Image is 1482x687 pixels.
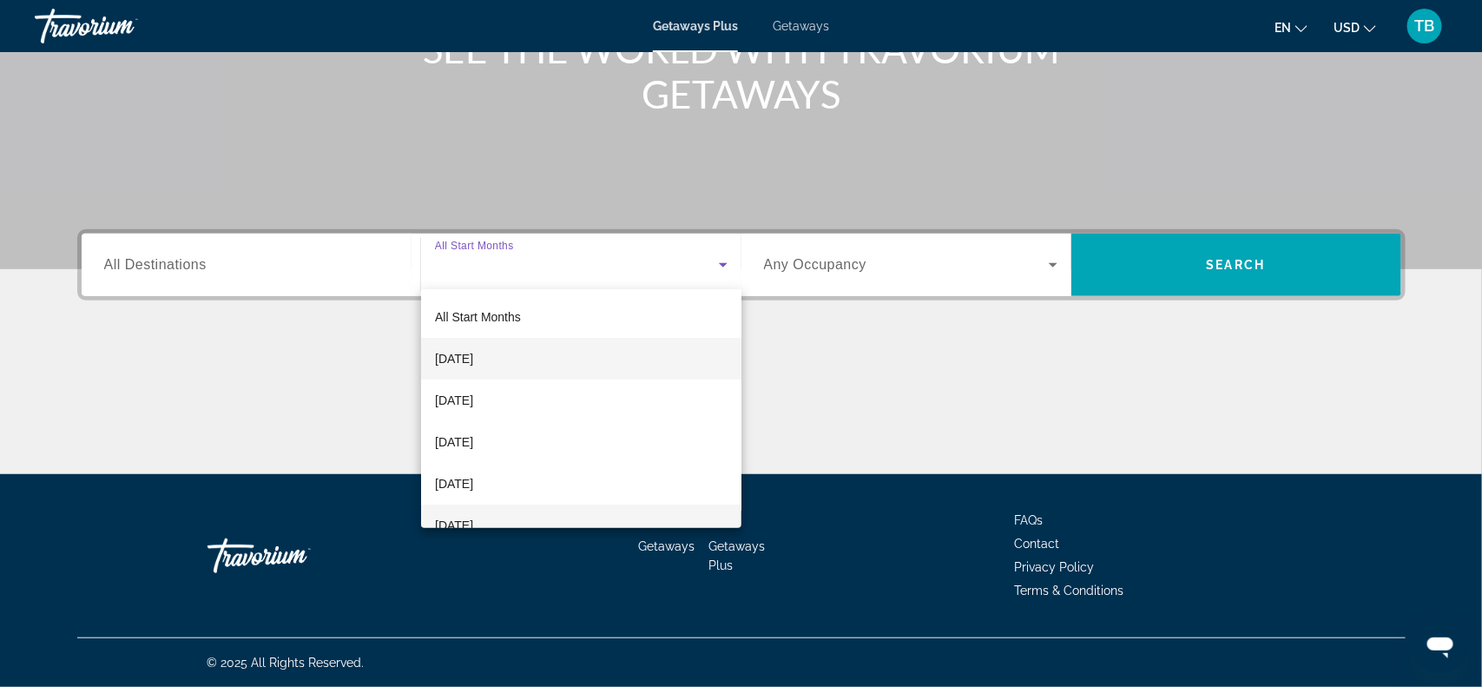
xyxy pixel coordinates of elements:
[435,310,521,324] span: All Start Months
[435,515,473,536] span: [DATE]
[435,390,473,411] span: [DATE]
[435,348,473,369] span: [DATE]
[435,473,473,494] span: [DATE]
[435,432,473,452] span: [DATE]
[1413,618,1468,673] iframe: Button to launch messaging window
